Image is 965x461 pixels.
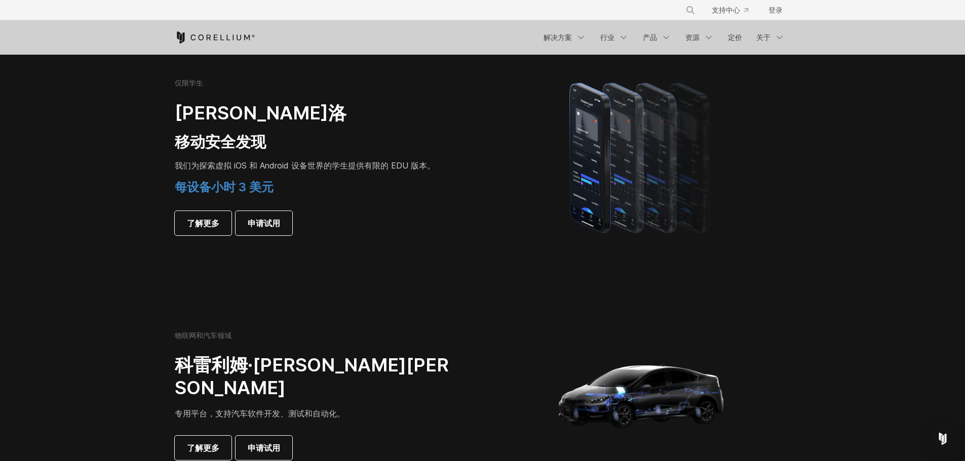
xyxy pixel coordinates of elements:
font: 支持中心 [712,6,740,14]
font: 仅限学生 [175,78,203,87]
font: 关于 [756,33,770,41]
font: 了解更多 [187,443,219,453]
a: 了解更多 [175,211,231,235]
font: 申请试用 [248,443,280,453]
font: 定价 [728,33,742,41]
a: 了解更多 [175,436,231,460]
font: 每设备小时 3 美元 [175,180,274,194]
div: 打开 Intercom Messenger [931,427,955,451]
div: 导航菜单 [537,28,791,47]
a: 申请试用 [236,436,292,460]
img: 四款 iPhone 机型阵容变得更加渐变和模糊 [549,68,734,245]
font: 产品 [643,33,657,41]
font: 我们为探索虚拟 iOS 和 Android 设备世界的 [175,160,332,171]
font: 了解更多 [187,218,219,228]
font: 申请试用 [248,218,280,228]
font: 物联网和汽车领域 [175,331,231,340]
font: [PERSON_NAME]洛 [175,102,346,124]
font: 移动安全发现 [175,133,266,151]
a: 申请试用 [236,211,292,235]
font: 登录 [768,6,783,14]
font: 资源 [685,33,700,41]
font: 学生提供有限的 EDU 版本。 [332,160,435,171]
button: 搜索 [681,1,700,19]
div: 导航菜单 [673,1,791,19]
a: 科雷利姆之家 [175,31,255,44]
font: 专用平台，支持汽车软件开发、测试和自动化。 [175,408,345,418]
font: 解决方案 [544,33,572,41]
font: 科雷利姆·[PERSON_NAME][PERSON_NAME] [175,354,449,399]
font: 行业 [600,33,614,41]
